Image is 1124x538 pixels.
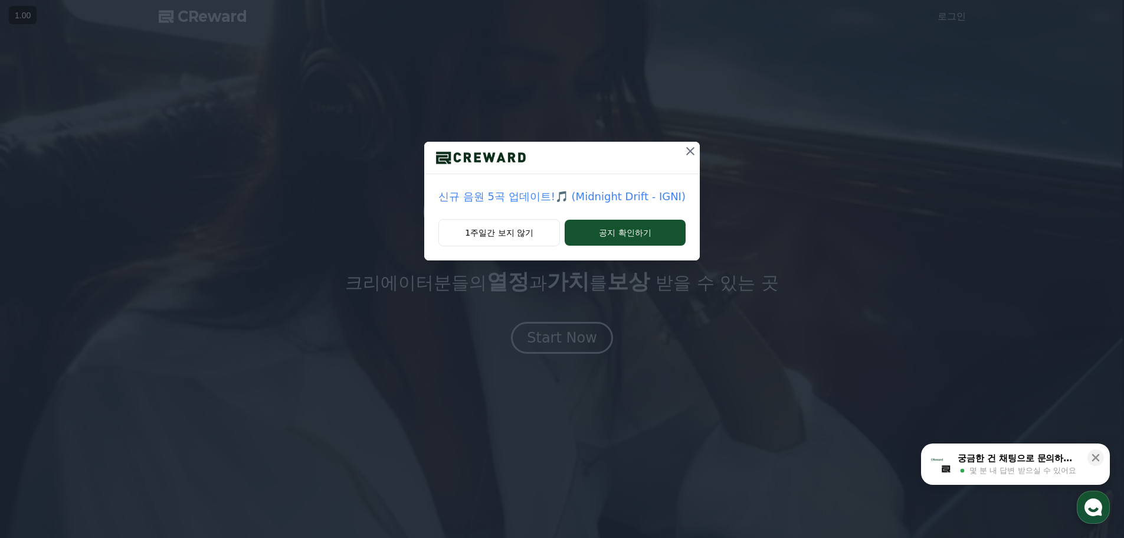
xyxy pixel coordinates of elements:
[438,219,560,246] button: 1주일간 보지 않기
[565,220,686,246] button: 공지 확인하기
[152,374,227,404] a: 설정
[108,393,122,402] span: 대화
[37,392,44,402] span: 홈
[78,374,152,404] a: 대화
[438,188,686,205] a: 신규 음원 5곡 업데이트!🎵 (Midnight Drift - IGNI)
[182,392,196,402] span: 설정
[4,374,78,404] a: 홈
[424,149,538,167] img: logo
